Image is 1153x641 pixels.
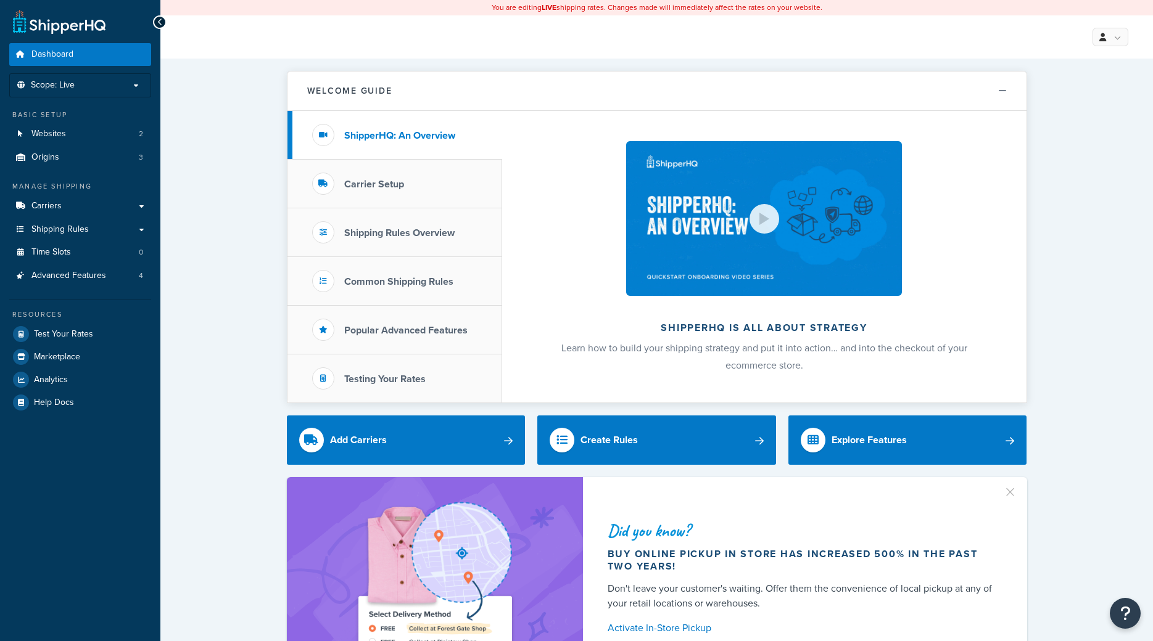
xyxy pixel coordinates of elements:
div: Explore Features [832,431,907,449]
a: Explore Features [788,415,1027,465]
h3: Testing Your Rates [344,374,426,385]
button: Welcome Guide [287,71,1027,111]
a: Advanced Features4 [9,264,151,287]
button: Open Resource Center [1110,598,1141,629]
div: Create Rules [581,431,638,449]
span: 3 [139,152,143,163]
a: Marketplace [9,346,151,368]
a: Shipping Rules [9,218,151,241]
div: Did you know? [608,522,998,539]
span: Learn how to build your shipping strategy and put it into action… and into the checkout of your e... [561,341,967,372]
h3: ShipperHQ: An Overview [344,130,455,141]
h3: Carrier Setup [344,179,404,190]
span: Origins [31,152,59,163]
a: Activate In-Store Pickup [608,619,998,637]
span: 0 [139,247,143,258]
a: Add Carriers [287,415,526,465]
span: Dashboard [31,49,73,60]
span: Carriers [31,201,62,211]
span: 4 [139,271,143,281]
span: 2 [139,129,143,139]
a: Origins3 [9,146,151,169]
span: Help Docs [34,398,74,408]
a: Test Your Rates [9,323,151,345]
a: Carriers [9,195,151,218]
li: Advanced Features [9,264,151,287]
a: Websites2 [9,123,151,145]
div: Don't leave your customer's waiting. Offer them the convenience of local pickup at any of your re... [608,581,998,611]
a: Dashboard [9,43,151,66]
div: Add Carriers [330,431,387,449]
span: Shipping Rules [31,224,89,235]
h3: Shipping Rules Overview [344,227,455,239]
span: Websites [31,129,66,139]
div: Buy online pickup in store has increased 500% in the past two years! [608,548,998,573]
a: Analytics [9,369,151,391]
h2: Welcome Guide [307,86,392,96]
li: Time Slots [9,241,151,264]
h3: Popular Advanced Features [344,325,468,336]
img: ShipperHQ is all about strategy [626,141,901,296]
span: Time Slots [31,247,71,258]
li: Origins [9,146,151,169]
h3: Common Shipping Rules [344,276,453,287]
a: Help Docs [9,391,151,414]
li: Websites [9,123,151,145]
span: Advanced Features [31,271,106,281]
h2: ShipperHQ is all about strategy [535,322,994,333]
div: Manage Shipping [9,181,151,192]
span: Scope: Live [31,80,75,91]
span: Analytics [34,375,68,385]
div: Basic Setup [9,110,151,120]
a: Create Rules [537,415,776,465]
a: Time Slots0 [9,241,151,264]
span: Test Your Rates [34,329,93,340]
div: Resources [9,309,151,320]
b: LIVE [542,2,556,13]
span: Marketplace [34,352,80,362]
